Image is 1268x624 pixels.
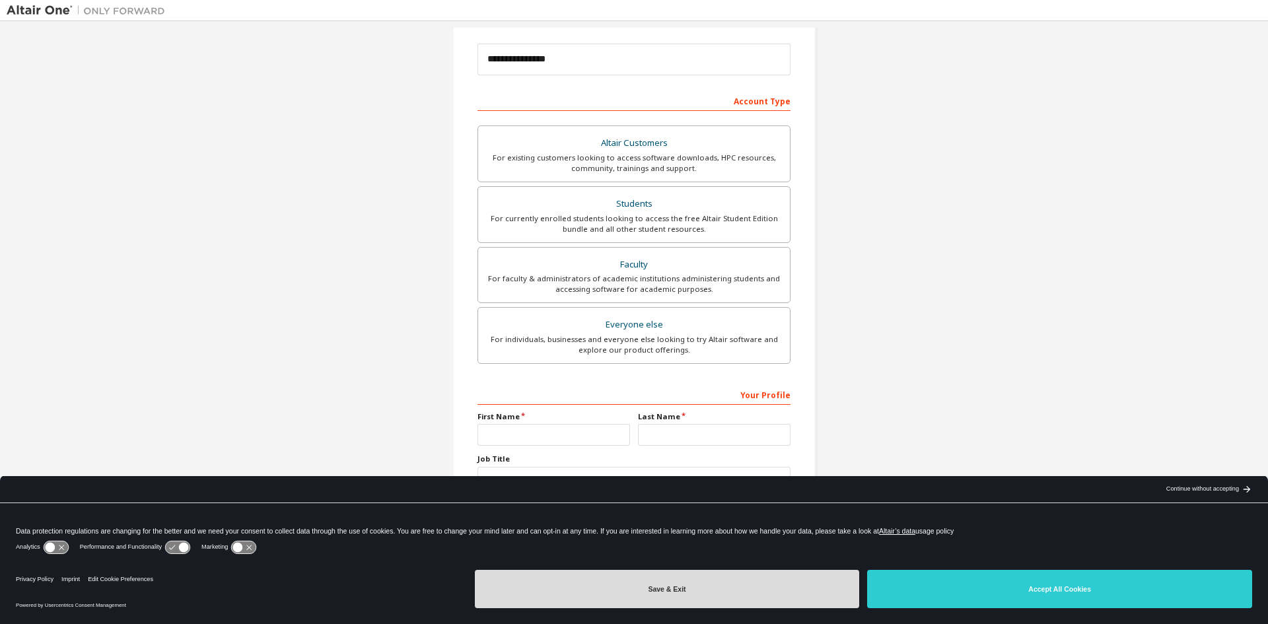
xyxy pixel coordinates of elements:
div: Altair Customers [486,134,782,153]
label: Last Name [638,411,791,422]
div: For individuals, businesses and everyone else looking to try Altair software and explore our prod... [486,334,782,355]
div: For existing customers looking to access software downloads, HPC resources, community, trainings ... [486,153,782,174]
div: Your Profile [477,384,791,405]
div: For faculty & administrators of academic institutions administering students and accessing softwa... [486,273,782,295]
div: Faculty [486,256,782,274]
div: For currently enrolled students looking to access the free Altair Student Edition bundle and all ... [486,213,782,234]
label: First Name [477,411,630,422]
img: Altair One [7,4,172,17]
label: Job Title [477,454,791,464]
div: Account Type [477,90,791,111]
div: Everyone else [486,316,782,334]
div: Students [486,195,782,213]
